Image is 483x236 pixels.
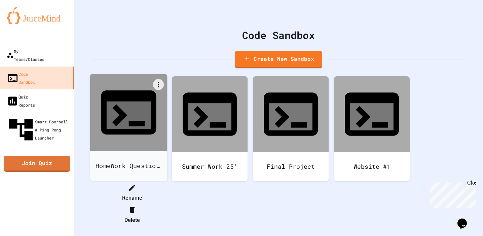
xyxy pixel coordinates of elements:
a: Summer Work 25' [172,76,248,181]
a: Website #1 [334,76,410,181]
div: Chat with us now!Close [3,3,46,43]
a: HomeWork Question 23 [90,74,168,181]
div: Final Project [253,152,329,181]
div: Smart Doorbell & Ping Pong Launcher [7,116,71,144]
img: logo-orange.svg [7,7,67,24]
iframe: chat widget [427,180,476,208]
div: Website #1 [334,152,410,181]
div: HomeWork Question 23 [90,151,168,181]
a: Join Quiz [4,156,70,172]
iframe: chat widget [455,209,476,229]
div: Code Sandbox [7,70,35,86]
div: Summer Work 25' [172,152,248,181]
div: Quiz Reports [7,93,35,109]
li: Rename [98,182,166,203]
div: My Teams/Classes [7,47,44,63]
li: Delete [98,204,166,226]
div: Code Sandbox [91,28,466,43]
a: Create New Sandbox [235,51,322,68]
a: Final Project [253,76,329,181]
